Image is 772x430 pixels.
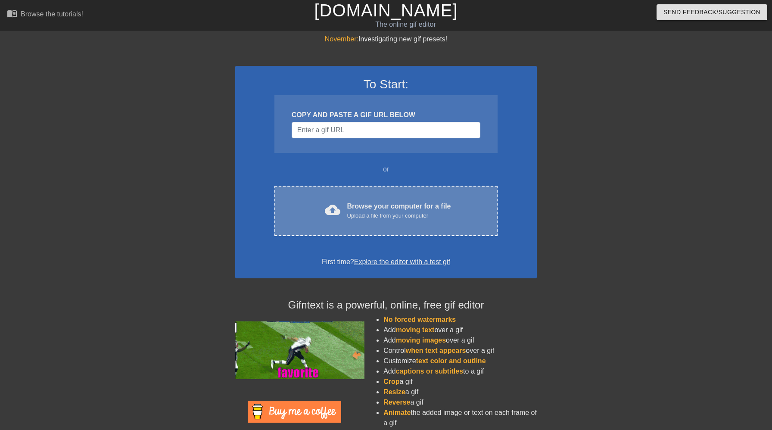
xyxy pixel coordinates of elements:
[292,110,480,120] div: COPY AND PASTE A GIF URL BELOW
[657,4,767,20] button: Send Feedback/Suggestion
[292,122,480,138] input: Username
[383,377,537,387] li: a gif
[383,409,411,416] span: Animate
[406,347,466,354] span: when text appears
[235,34,537,44] div: Investigating new gif presets!
[383,388,405,396] span: Resize
[383,408,537,428] li: the added image or text on each frame of a gif
[383,366,537,377] li: Add to a gif
[248,401,341,423] img: Buy Me A Coffee
[347,212,451,220] div: Upload a file from your computer
[383,346,537,356] li: Control over a gif
[396,368,463,375] span: captions or subtitles
[383,335,537,346] li: Add over a gif
[246,257,526,267] div: First time?
[383,378,399,385] span: Crop
[383,387,537,397] li: a gif
[383,399,410,406] span: Reverse
[383,356,537,366] li: Customize
[235,321,364,379] img: football_small.gif
[258,164,514,174] div: or
[396,337,446,344] span: moving images
[325,202,340,218] span: cloud_upload
[383,397,537,408] li: a gif
[235,299,537,312] h4: Gifntext is a powerful, online, free gif editor
[383,316,456,323] span: No forced watermarks
[314,1,458,20] a: [DOMAIN_NAME]
[416,357,486,365] span: text color and outline
[7,8,83,22] a: Browse the tutorials!
[663,7,760,18] span: Send Feedback/Suggestion
[383,325,537,335] li: Add over a gif
[21,10,83,18] div: Browse the tutorials!
[354,258,450,265] a: Explore the editor with a test gif
[347,201,451,220] div: Browse your computer for a file
[246,77,526,92] h3: To Start:
[261,19,549,30] div: The online gif editor
[7,8,17,19] span: menu_book
[325,35,358,43] span: November:
[396,326,435,333] span: moving text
